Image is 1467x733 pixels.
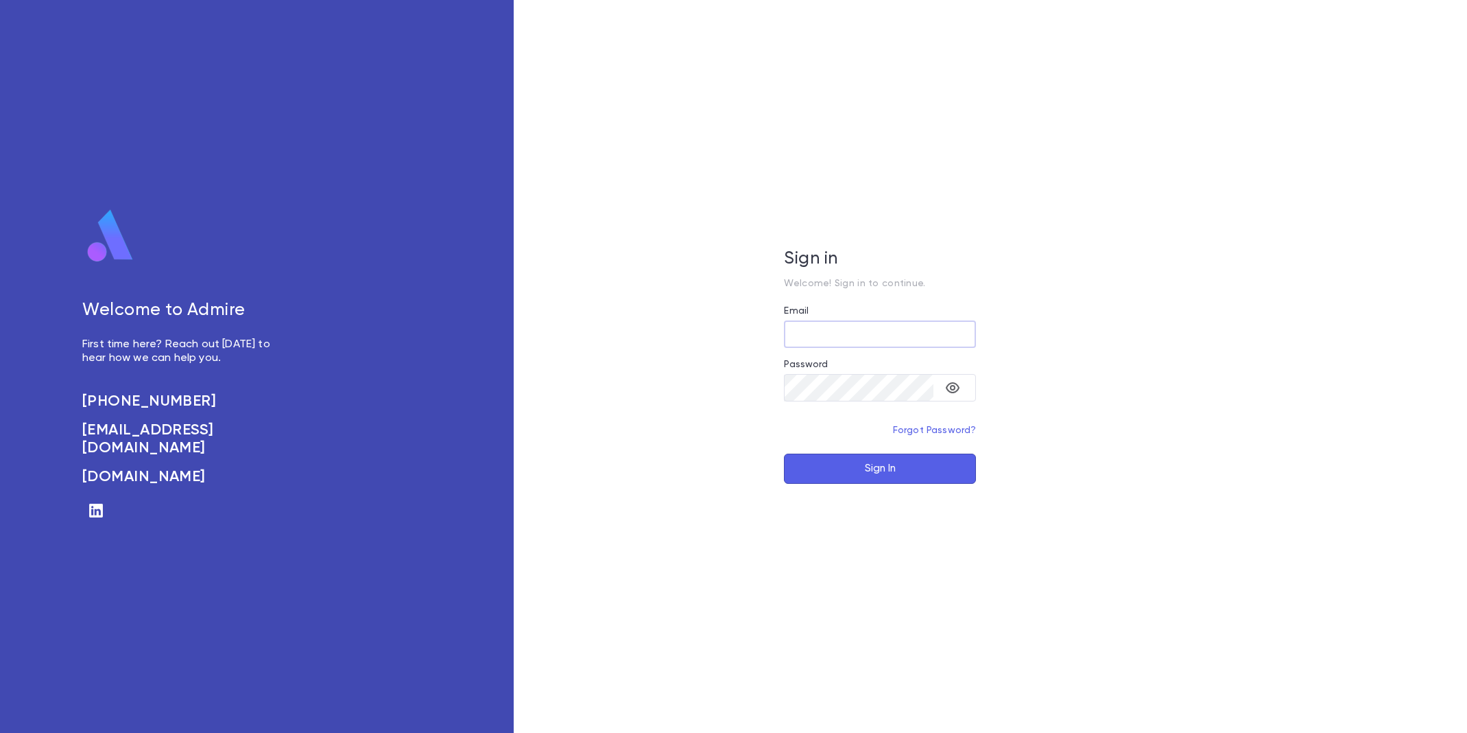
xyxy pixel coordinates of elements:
p: First time here? Reach out [DATE] to hear how we can help you. [82,338,285,365]
a: [DOMAIN_NAME] [82,468,285,486]
img: logo [82,209,139,264]
h5: Welcome to Admire [82,301,285,321]
a: [EMAIL_ADDRESS][DOMAIN_NAME] [82,421,285,457]
label: Password [784,359,828,370]
button: toggle password visibility [939,374,966,402]
h5: Sign in [784,249,976,270]
a: [PHONE_NUMBER] [82,393,285,410]
button: Sign In [784,454,976,484]
p: Welcome! Sign in to continue. [784,278,976,289]
a: Forgot Password? [893,426,977,435]
label: Email [784,305,809,316]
